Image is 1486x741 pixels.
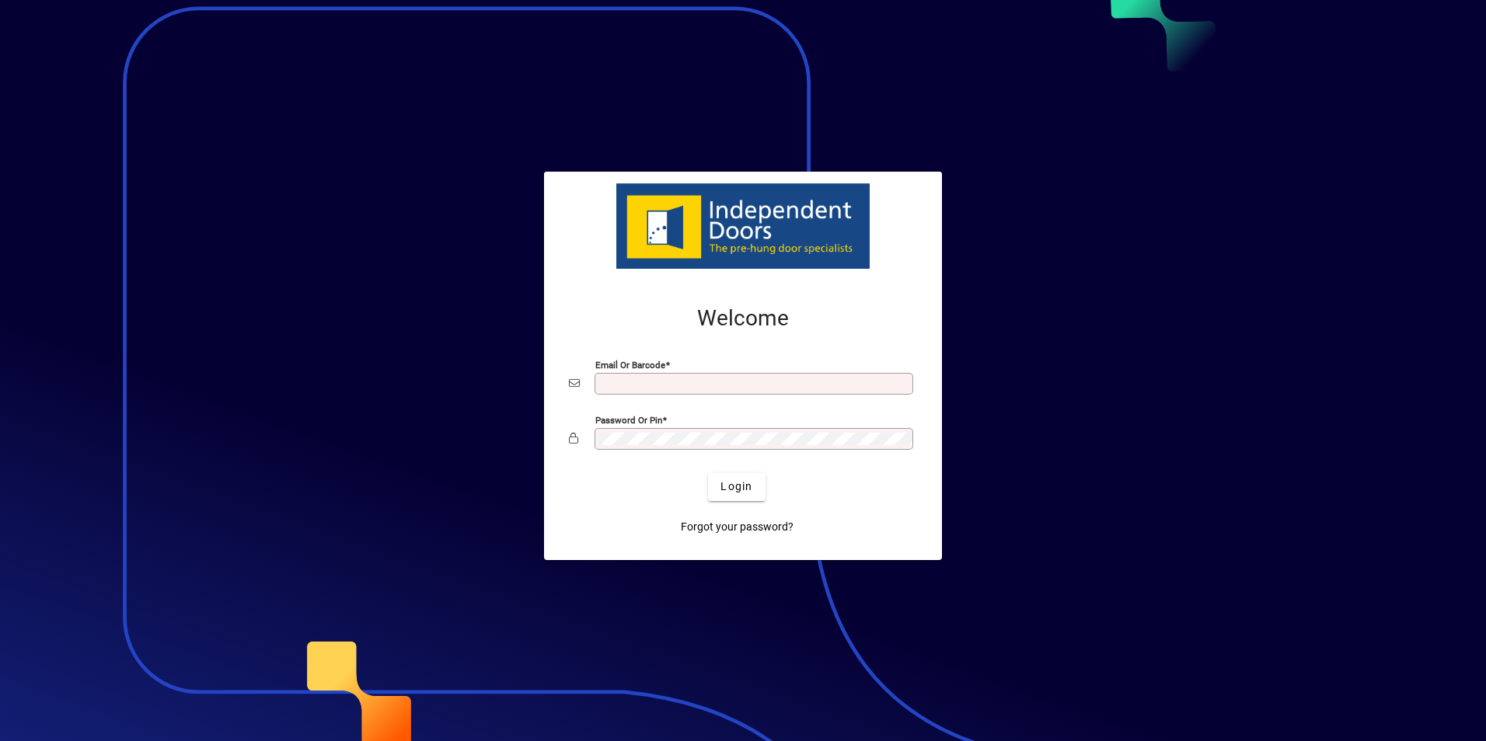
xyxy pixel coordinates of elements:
span: Forgot your password? [681,519,794,535]
h2: Welcome [569,305,917,332]
span: Login [720,478,752,495]
a: Forgot your password? [675,513,800,541]
mat-label: Password or Pin [595,414,662,425]
button: Login [708,473,765,501]
mat-label: Email or Barcode [595,359,665,370]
